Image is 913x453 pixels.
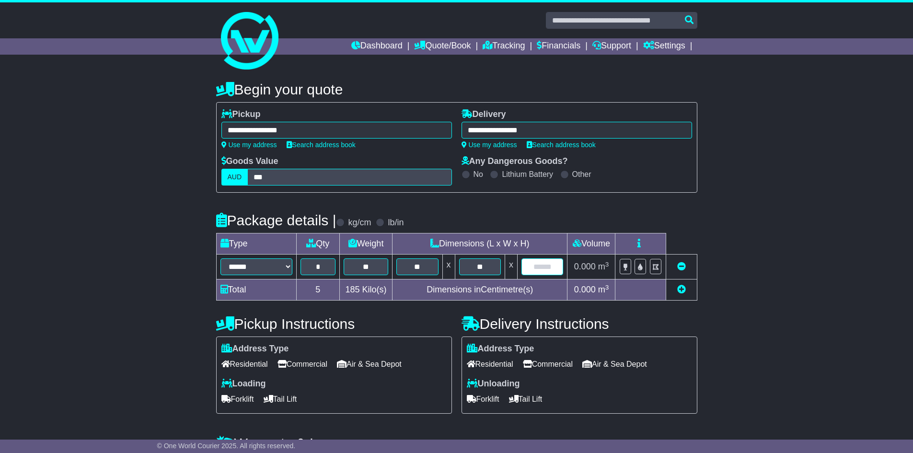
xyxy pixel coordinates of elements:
[221,169,248,186] label: AUD
[221,109,261,120] label: Pickup
[643,38,685,55] a: Settings
[467,344,534,354] label: Address Type
[598,262,609,271] span: m
[277,357,327,372] span: Commercial
[287,141,356,149] a: Search address book
[462,316,697,332] h4: Delivery Instructions
[527,141,596,149] a: Search address book
[505,255,517,279] td: x
[221,141,277,149] a: Use my address
[598,285,609,294] span: m
[467,357,513,372] span: Residential
[346,285,360,294] span: 185
[467,379,520,389] label: Unloading
[216,279,296,301] td: Total
[605,284,609,291] sup: 3
[393,279,567,301] td: Dimensions in Centimetre(s)
[351,38,403,55] a: Dashboard
[216,233,296,255] td: Type
[502,170,553,179] label: Lithium Battery
[677,285,686,294] a: Add new item
[414,38,471,55] a: Quote/Book
[337,357,402,372] span: Air & Sea Depot
[467,392,499,407] span: Forklift
[216,81,697,97] h4: Begin your quote
[592,38,631,55] a: Support
[572,170,591,179] label: Other
[296,279,340,301] td: 5
[221,156,278,167] label: Goods Value
[221,379,266,389] label: Loading
[348,218,371,228] label: kg/cm
[677,262,686,271] a: Remove this item
[221,392,254,407] span: Forklift
[340,233,393,255] td: Weight
[157,442,296,450] span: © One World Courier 2025. All rights reserved.
[388,218,404,228] label: lb/in
[462,156,568,167] label: Any Dangerous Goods?
[340,279,393,301] td: Kilo(s)
[462,141,517,149] a: Use my address
[574,262,596,271] span: 0.000
[605,261,609,268] sup: 3
[483,38,525,55] a: Tracking
[509,392,543,407] span: Tail Lift
[216,316,452,332] h4: Pickup Instructions
[537,38,580,55] a: Financials
[574,285,596,294] span: 0.000
[296,233,340,255] td: Qty
[442,255,455,279] td: x
[216,212,336,228] h4: Package details |
[221,357,268,372] span: Residential
[474,170,483,179] label: No
[567,233,615,255] td: Volume
[264,392,297,407] span: Tail Lift
[216,435,697,451] h4: Warranty & Insurance
[462,109,506,120] label: Delivery
[523,357,573,372] span: Commercial
[393,233,567,255] td: Dimensions (L x W x H)
[582,357,647,372] span: Air & Sea Depot
[221,344,289,354] label: Address Type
